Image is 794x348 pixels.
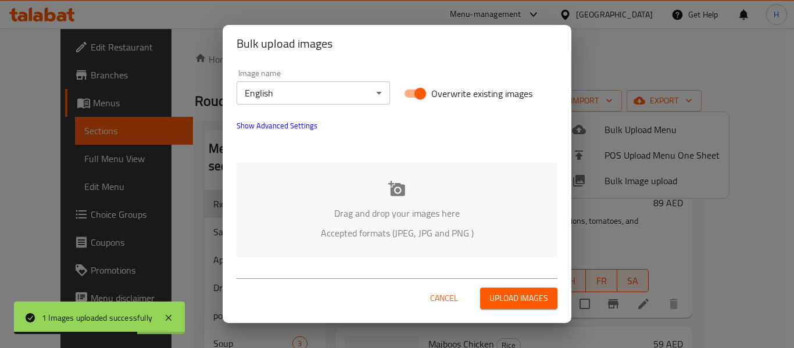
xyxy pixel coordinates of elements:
div: English [237,81,390,105]
button: Upload images [480,288,557,309]
span: Show Advanced Settings [237,119,317,132]
span: Cancel [430,291,458,306]
span: Overwrite existing images [431,87,532,101]
h2: Bulk upload images [237,34,557,53]
button: show more [230,112,324,139]
p: Drag and drop your images here [254,206,540,220]
p: Accepted formats (JPEG, JPG and PNG ) [254,226,540,240]
div: 1 Images uploaded successfully [42,311,152,324]
span: Upload images [489,291,548,306]
button: Cancel [425,288,463,309]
